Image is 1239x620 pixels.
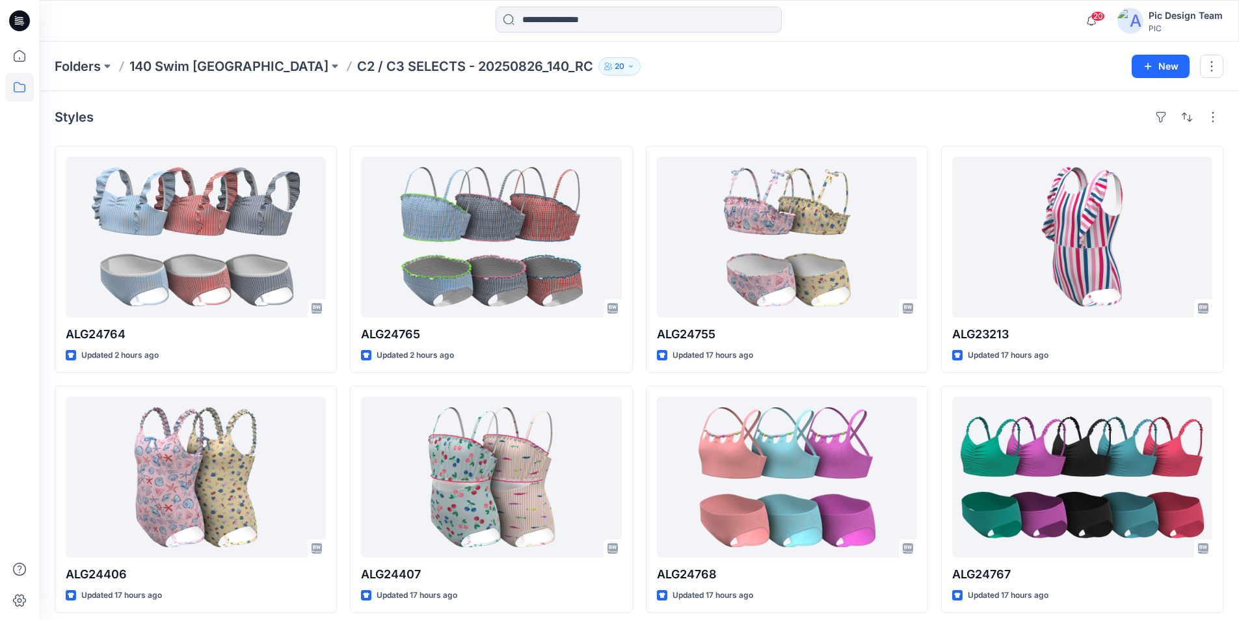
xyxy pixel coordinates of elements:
p: Updated 17 hours ago [968,349,1048,362]
p: ALG24406 [66,565,326,584]
a: ALG24767 [952,397,1212,558]
a: 140 Swim [GEOGRAPHIC_DATA] [129,57,328,75]
p: ALG24407 [361,565,621,584]
p: ALG24765 [361,325,621,344]
p: Updated 17 hours ago [673,349,753,362]
p: ALG24764 [66,325,326,344]
a: ALG24764 [66,157,326,317]
a: ALG24768 [657,397,917,558]
p: Updated 17 hours ago [377,589,457,602]
h4: Styles [55,109,94,125]
p: ALG24768 [657,565,917,584]
p: ALG24755 [657,325,917,344]
p: Updated 2 hours ago [377,349,454,362]
a: ALG24765 [361,157,621,317]
a: ALG24755 [657,157,917,317]
button: New [1132,55,1190,78]
p: C2 / C3 SELECTS - 20250826_140_RC [357,57,593,75]
a: Folders [55,57,101,75]
p: Updated 2 hours ago [81,349,159,362]
div: Pic Design Team [1149,8,1223,23]
p: ALG23213 [952,325,1212,344]
p: Updated 17 hours ago [81,589,162,602]
p: Updated 17 hours ago [673,589,753,602]
p: Updated 17 hours ago [968,589,1048,602]
p: 20 [615,59,624,74]
div: PIC [1149,23,1223,33]
a: ALG23213 [952,157,1212,317]
p: ALG24767 [952,565,1212,584]
button: 20 [598,57,641,75]
a: ALG24407 [361,397,621,558]
a: ALG24406 [66,397,326,558]
img: avatar [1117,8,1143,34]
span: 20 [1091,11,1105,21]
